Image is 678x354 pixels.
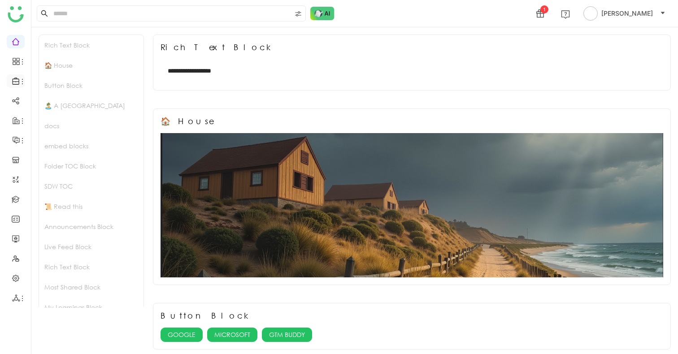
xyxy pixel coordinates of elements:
[39,95,143,116] div: 🏝️ A [GEOGRAPHIC_DATA]
[262,328,312,342] button: GTM BUDDY
[269,330,305,340] span: GTM BUDDY
[601,9,653,18] span: [PERSON_NAME]
[295,10,302,17] img: search-type.svg
[214,330,250,340] span: MICROSOFT
[39,35,143,55] div: Rich Text Block
[161,116,213,126] div: 🏠 House
[161,42,274,52] div: Rich Text Block
[161,311,252,320] div: Button Block
[39,116,143,136] div: docs
[39,297,143,317] div: My Learnings Block
[582,6,667,21] button: [PERSON_NAME]
[161,328,203,342] button: GOOGLE
[207,328,257,342] button: MICROSOFT
[583,6,598,21] img: avatar
[161,133,663,277] img: 68553b2292361c547d91f02a
[561,10,570,19] img: help.svg
[39,75,143,95] div: Button Block
[310,7,335,20] img: ask-buddy-normal.svg
[8,6,24,22] img: logo
[39,55,143,75] div: 🏠 House
[168,330,196,340] span: GOOGLE
[39,257,143,277] div: Rich Text Block
[39,237,143,257] div: Live Feed Block
[540,5,548,13] div: 1
[39,196,143,216] div: 📜 Read this
[39,216,143,237] div: Announcements Block
[39,277,143,297] div: Most Shared Block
